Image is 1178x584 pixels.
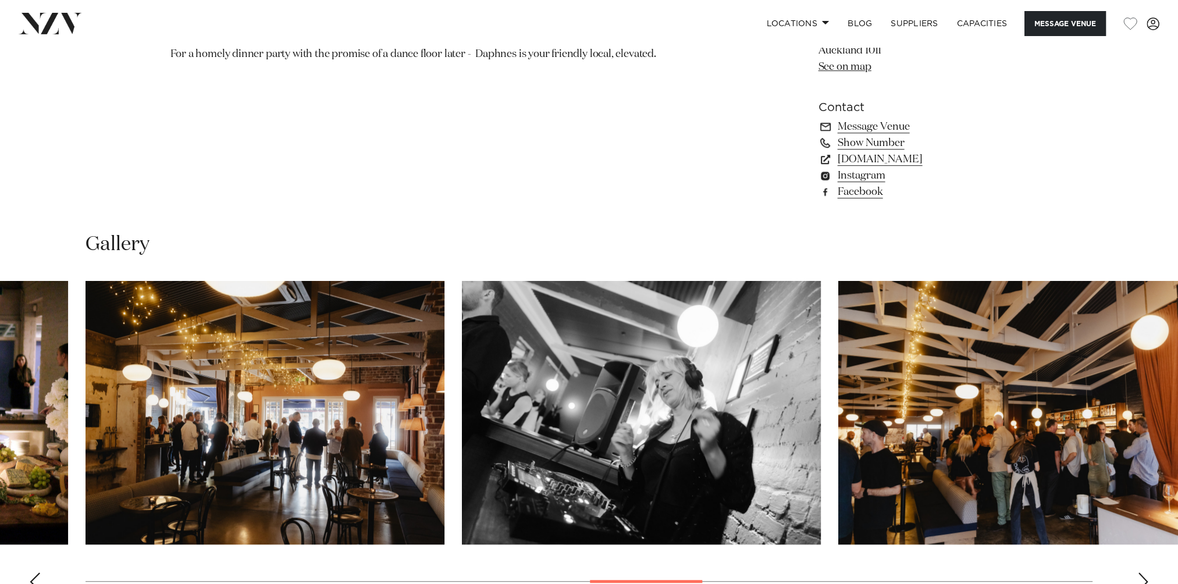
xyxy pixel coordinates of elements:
h2: Gallery [86,232,150,258]
img: Main event space at Daphnes [86,281,444,544]
a: [DOMAIN_NAME] [818,151,1008,168]
h6: Contact [818,99,1008,116]
a: SUPPLIERS [881,11,947,36]
a: See on map [818,62,871,72]
a: Show Number [818,135,1008,151]
button: Message Venue [1024,11,1106,36]
a: Facebook [818,184,1008,200]
img: nzv-logo.png [19,13,82,34]
a: Capacities [948,11,1017,36]
a: BLOG [838,11,881,36]
img: DJ on the decks at Daphnes [462,281,821,544]
a: Instagram [818,168,1008,184]
a: Message Venue [818,119,1008,135]
swiper-slide: 13 / 24 [86,281,444,544]
swiper-slide: 14 / 24 [462,281,821,544]
a: Locations [757,11,838,36]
